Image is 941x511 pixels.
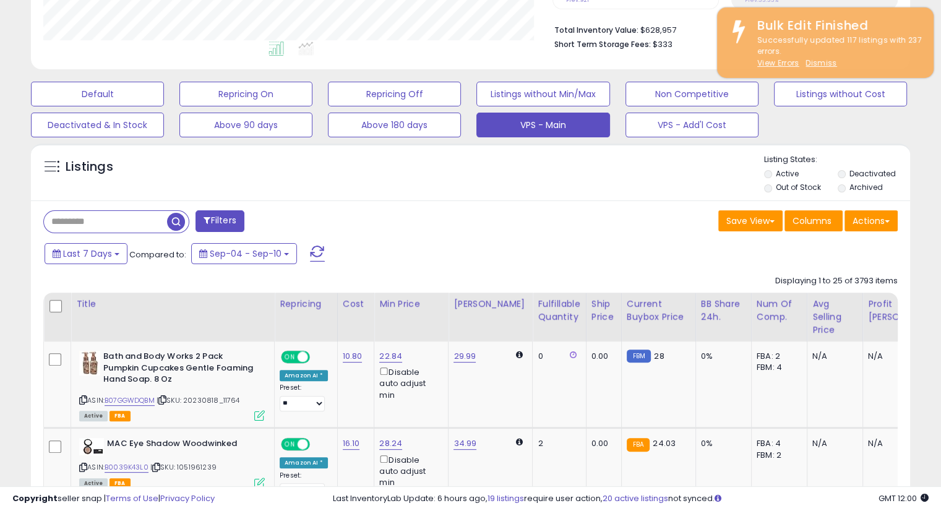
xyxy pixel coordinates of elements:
b: MAC Eye Shadow Woodwinked [107,438,257,453]
div: 2 [538,438,576,449]
div: Avg Selling Price [812,298,857,337]
span: Sep-04 - Sep-10 [210,247,281,260]
div: Cost [343,298,369,311]
a: 19 listings [488,492,524,504]
div: Fulfillable Quantity [538,298,580,324]
button: Last 7 Days [45,243,127,264]
div: Ship Price [591,298,616,324]
a: 20 active listings [603,492,668,504]
button: Filters [196,210,244,232]
span: Compared to: [129,249,186,260]
a: 10.80 [343,350,363,363]
a: Privacy Policy [160,492,215,504]
button: Above 90 days [179,113,312,137]
div: N/A [812,351,853,362]
div: 0% [701,351,742,362]
span: OFF [308,352,328,363]
strong: Copyright [12,492,58,504]
a: 29.99 [453,350,476,363]
div: FBA: 2 [757,351,797,362]
h5: Listings [66,158,113,176]
b: Total Inventory Value: [554,25,638,35]
span: OFF [308,439,328,450]
small: FBA [627,438,650,452]
button: VPS - Main [476,113,609,137]
label: Archived [849,182,882,192]
label: Deactivated [849,168,895,179]
div: 0 [538,351,576,362]
img: 31Wqpky3l4L._SL40_.jpg [79,438,104,455]
div: FBM: 4 [757,362,797,373]
span: Columns [793,215,831,227]
a: Terms of Use [106,492,158,504]
button: Repricing Off [328,82,461,106]
b: Short Term Storage Fees: [554,39,651,49]
div: Num of Comp. [757,298,802,324]
div: Successfully updated 117 listings with 237 errors. [748,35,924,69]
a: 16.10 [343,437,360,450]
span: | SKU: 20230818_11764 [157,395,240,405]
div: FBM: 2 [757,450,797,461]
div: Displaying 1 to 25 of 3793 items [775,275,898,287]
a: 28.24 [379,437,402,450]
div: Bulk Edit Finished [748,17,924,35]
button: Actions [844,210,898,231]
button: Default [31,82,164,106]
label: Active [776,168,799,179]
a: B07GGWDQBM [105,395,155,406]
a: B0039K43L0 [105,462,148,473]
div: Amazon AI * [280,370,328,381]
div: FBA: 4 [757,438,797,449]
div: [PERSON_NAME] [453,298,527,311]
label: Out of Stock [776,182,821,192]
u: Dismiss [806,58,836,68]
div: 0.00 [591,438,612,449]
button: Repricing On [179,82,312,106]
div: ASIN: [79,351,265,419]
div: Amazon AI * [280,457,328,468]
span: FBA [110,411,131,421]
div: Min Price [379,298,443,311]
button: Sep-04 - Sep-10 [191,243,297,264]
a: 22.84 [379,350,402,363]
span: 24.03 [653,437,676,449]
a: 34.99 [453,437,476,450]
div: Disable auto adjust min [379,453,439,489]
span: 28 [654,350,664,362]
div: N/A [812,438,853,449]
p: Listing States: [764,154,910,166]
button: Listings without Min/Max [476,82,609,106]
div: 0.00 [591,351,612,362]
span: ON [282,352,298,363]
button: VPS - Add'l Cost [625,113,758,137]
div: Current Buybox Price [627,298,690,324]
div: Preset: [280,384,328,411]
img: 41BoPbNZBfL._SL40_.jpg [79,351,100,376]
span: ON [282,439,298,450]
button: Save View [718,210,783,231]
div: seller snap | | [12,493,215,505]
span: | SKU: 1051961239 [150,462,217,472]
div: Disable auto adjust min [379,365,439,401]
div: 0% [701,438,742,449]
div: Last InventoryLab Update: 6 hours ago, require user action, not synced. [333,493,929,505]
button: Listings without Cost [774,82,907,106]
b: Bath and Body Works 2 Pack Pumpkin Cupcakes Gentle Foaming Hand Soap. 8 Oz [103,351,254,389]
li: $628,957 [554,22,888,36]
div: Title [76,298,269,311]
small: FBM [627,350,651,363]
div: Preset: [280,471,328,499]
button: Above 180 days [328,113,461,137]
button: Columns [784,210,843,231]
div: N/A [868,351,937,362]
div: N/A [868,438,937,449]
a: View Errors [757,58,799,68]
span: 2025-09-18 12:00 GMT [879,492,929,504]
div: ASIN: [79,438,265,487]
span: $333 [653,38,672,50]
div: Repricing [280,298,332,311]
span: All listings currently available for purchase on Amazon [79,411,108,421]
div: BB Share 24h. [701,298,746,324]
button: Deactivated & In Stock [31,113,164,137]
